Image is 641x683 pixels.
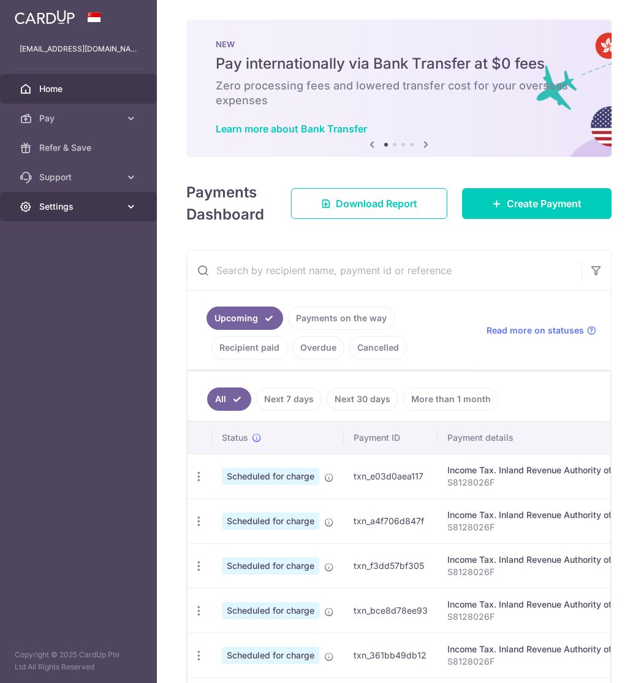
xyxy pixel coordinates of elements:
[344,633,438,677] td: txn_361bb49db12
[344,498,438,543] td: txn_a4f706d847f
[349,336,407,359] a: Cancelled
[327,387,398,411] a: Next 30 days
[487,324,584,337] span: Read more on statuses
[462,188,612,219] a: Create Payment
[216,39,582,49] p: NEW
[507,196,582,211] span: Create Payment
[39,200,120,213] span: Settings
[39,171,120,183] span: Support
[222,647,319,664] span: Scheduled for charge
[222,513,319,530] span: Scheduled for charge
[344,588,438,633] td: txn_bce8d78ee93
[207,387,251,411] a: All
[211,336,287,359] a: Recipient paid
[186,181,269,226] h4: Payments Dashboard
[256,387,322,411] a: Next 7 days
[15,10,75,25] img: CardUp
[403,387,499,411] a: More than 1 month
[288,307,395,330] a: Payments on the way
[344,422,438,454] th: Payment ID
[207,307,283,330] a: Upcoming
[186,20,612,157] img: Bank transfer banner
[344,543,438,588] td: txn_f3dd57bf305
[216,54,582,74] h5: Pay internationally via Bank Transfer at $0 fees
[344,454,438,498] td: txn_e03d0aea117
[291,188,447,219] a: Download Report
[336,196,417,211] span: Download Report
[216,78,582,108] h6: Zero processing fees and lowered transfer cost for your overseas expenses
[39,112,120,124] span: Pay
[216,123,367,135] a: Learn more about Bank Transfer
[20,43,137,55] p: [EMAIL_ADDRESS][DOMAIN_NAME]
[487,324,596,337] a: Read more on statuses
[222,468,319,485] span: Scheduled for charge
[222,557,319,574] span: Scheduled for charge
[187,251,582,290] input: Search by recipient name, payment id or reference
[292,336,344,359] a: Overdue
[39,83,120,95] span: Home
[39,142,120,154] span: Refer & Save
[222,602,319,619] span: Scheduled for charge
[222,432,248,444] span: Status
